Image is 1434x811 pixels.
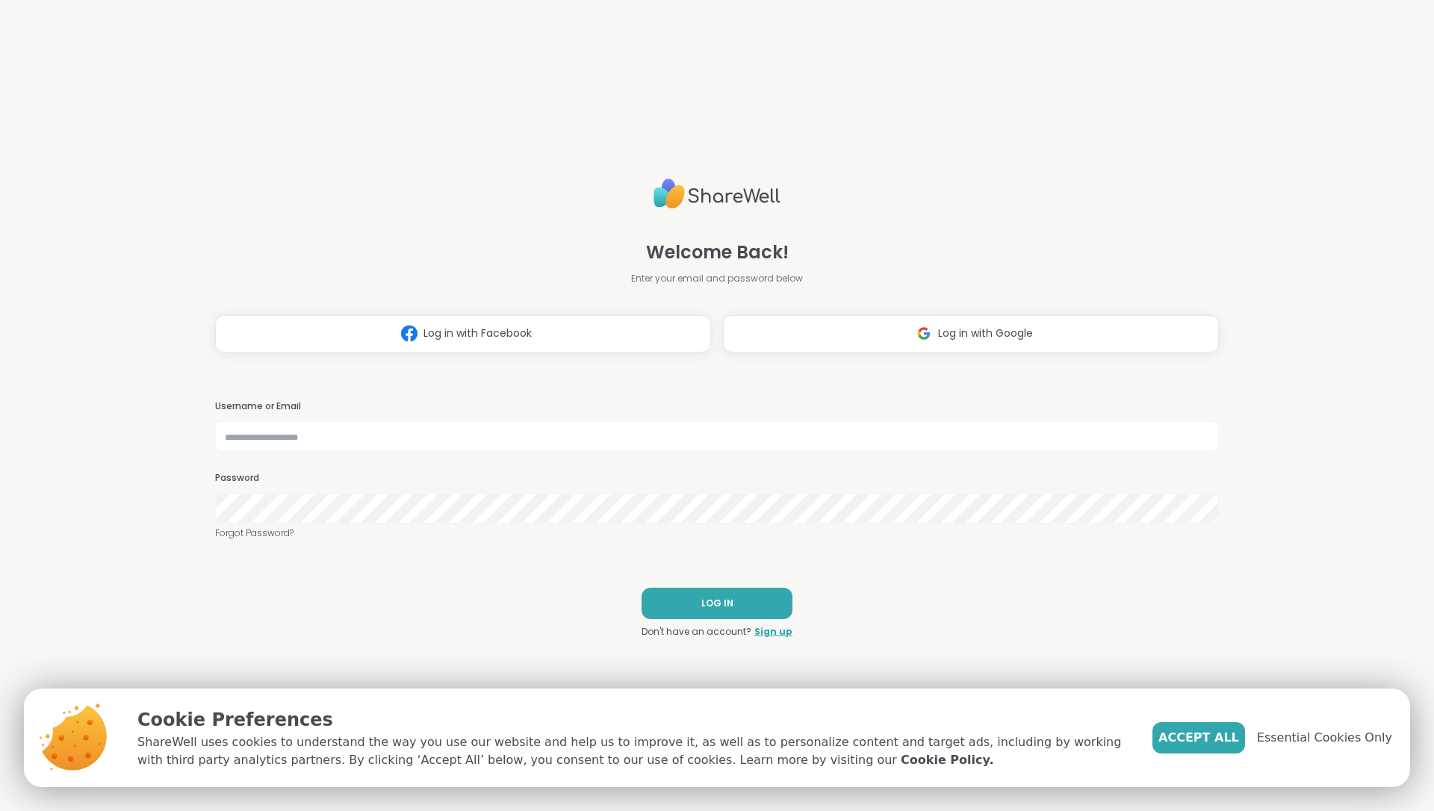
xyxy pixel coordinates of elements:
[215,315,711,352] button: Log in with Facebook
[754,625,792,638] a: Sign up
[901,751,993,769] a: Cookie Policy.
[1257,729,1392,747] span: Essential Cookies Only
[137,706,1129,733] p: Cookie Preferences
[631,272,803,285] span: Enter your email and password below
[723,315,1219,352] button: Log in with Google
[642,625,751,638] span: Don't have an account?
[701,597,733,610] span: LOG IN
[137,733,1129,769] p: ShareWell uses cookies to understand the way you use our website and help us to improve it, as we...
[423,326,532,341] span: Log in with Facebook
[1158,729,1239,747] span: Accept All
[646,239,789,266] span: Welcome Back!
[642,588,792,619] button: LOG IN
[654,173,780,215] img: ShareWell Logo
[215,472,1219,485] h3: Password
[1152,722,1245,753] button: Accept All
[910,320,938,347] img: ShareWell Logomark
[938,326,1033,341] span: Log in with Google
[215,526,1219,540] a: Forgot Password?
[395,320,423,347] img: ShareWell Logomark
[215,400,1219,413] h3: Username or Email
